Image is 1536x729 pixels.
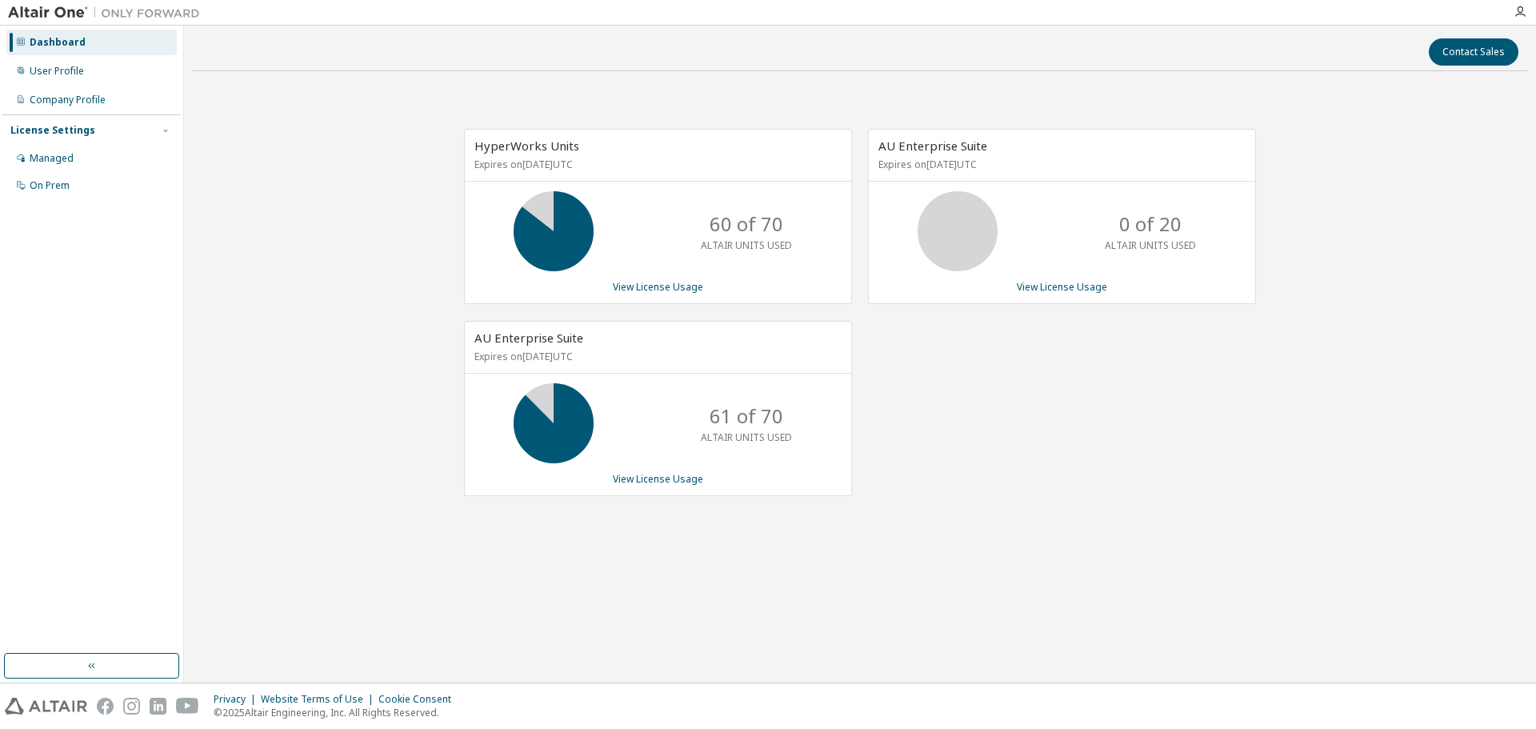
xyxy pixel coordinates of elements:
img: youtube.svg [176,698,199,715]
button: Contact Sales [1429,38,1518,66]
p: Expires on [DATE] UTC [474,158,838,171]
img: linkedin.svg [150,698,166,715]
p: 61 of 70 [710,403,783,430]
p: 60 of 70 [710,210,783,238]
span: AU Enterprise Suite [878,138,987,154]
img: instagram.svg [123,698,140,715]
p: ALTAIR UNITS USED [701,431,792,444]
div: On Prem [30,179,70,192]
span: AU Enterprise Suite [474,330,583,346]
div: Dashboard [30,36,86,49]
div: Managed [30,152,74,165]
img: Altair One [8,5,208,21]
p: ALTAIR UNITS USED [701,238,792,252]
p: 0 of 20 [1119,210,1182,238]
div: User Profile [30,65,84,78]
div: Website Terms of Use [261,693,378,706]
div: Privacy [214,693,261,706]
p: © 2025 Altair Engineering, Inc. All Rights Reserved. [214,706,461,719]
a: View License Usage [1017,280,1107,294]
span: HyperWorks Units [474,138,579,154]
div: Company Profile [30,94,106,106]
p: Expires on [DATE] UTC [474,350,838,363]
div: License Settings [10,124,95,137]
img: facebook.svg [97,698,114,715]
p: Expires on [DATE] UTC [878,158,1242,171]
div: Cookie Consent [378,693,461,706]
a: View License Usage [613,280,703,294]
p: ALTAIR UNITS USED [1105,238,1196,252]
img: altair_logo.svg [5,698,87,715]
a: View License Usage [613,472,703,486]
